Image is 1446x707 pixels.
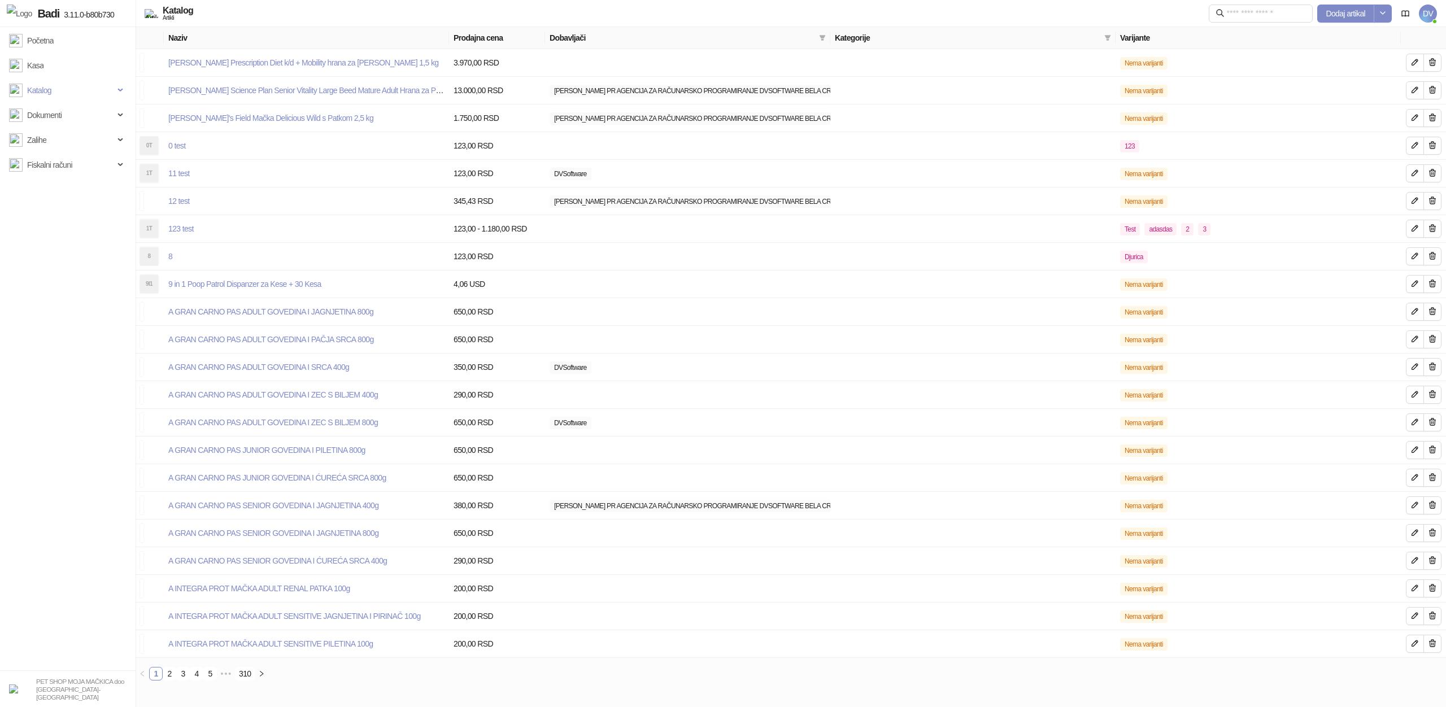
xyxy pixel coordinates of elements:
[145,9,158,18] img: Artikli
[819,34,826,41] span: filter
[168,280,321,289] a: 9 in 1 Poop Patrol Dispanzer za Kese + 30 Kesa
[236,667,254,680] a: 310
[449,27,545,49] th: Prodajna cena
[1120,361,1168,374] span: Nema varijanti
[1120,610,1168,623] span: Nema varijanti
[1104,34,1111,41] span: filter
[1120,500,1168,512] span: Nema varijanti
[449,437,545,464] td: 650,00 RSD
[164,187,449,215] td: 12 test
[168,58,439,67] a: [PERSON_NAME] Prescription Diet k/d + Mobility hrana za [PERSON_NAME] 1,5 kg
[27,104,62,126] span: Dokumenti
[190,667,203,680] li: 4
[1120,334,1168,346] span: Nema varijanti
[1120,638,1168,651] span: Nema varijanti
[449,326,545,353] td: 650,00 RSD
[449,104,545,132] td: 1.750,00 RSD
[164,104,449,132] td: Sam's Field Mačka Delicious Wild s Patkom 2,5 kg
[449,630,545,658] td: 200,00 RSD
[550,85,847,97] span: [PERSON_NAME] PR AGENCIJA ZA RAČUNARSKO PROGRAMIRANJE DVSOFTWARE BELA CRKVA
[27,154,72,176] span: Fiskalni računi
[1120,472,1168,485] span: Nema varijanti
[1120,527,1168,540] span: Nema varijanti
[550,417,591,429] span: DVSoftware
[550,112,847,125] span: [PERSON_NAME] PR AGENCIJA ZA RAČUNARSKO PROGRAMIRANJE DVSOFTWARE BELA CRKVA
[136,667,149,680] li: Prethodna strana
[217,667,235,680] li: Sledećih 5 Strana
[168,141,185,150] a: 0 test
[258,670,265,677] span: right
[217,667,235,680] span: •••
[203,667,217,680] li: 5
[550,195,847,208] span: [PERSON_NAME] PR AGENCIJA ZA RAČUNARSKO PROGRAMIRANJE DVSOFTWARE BELA CRKVA
[1102,29,1113,46] span: filter
[136,667,149,680] button: left
[168,114,373,123] a: [PERSON_NAME]'s Field Mačka Delicious Wild s Patkom 2,5 kg
[9,684,18,693] img: 64x64-companyLogo-b2da54f3-9bca-40b5-bf51-3603918ec158.png
[1120,251,1148,263] span: Djurica
[550,32,815,44] span: Dobavljači
[168,639,373,648] a: A INTEGRA PROT MAČKA ADULT SENSITIVE PILETINA 100g
[168,335,374,344] a: A GRAN CARNO PAS ADULT GOVEDINA I PAČJA SRCA 800g
[140,275,158,293] div: 9I1
[163,667,176,680] a: 2
[168,612,421,621] a: A INTEGRA PROT MAČKA ADULT SENSITIVE JAGNJETINA I PIRINAČ 100g
[1120,57,1168,69] span: Nema varijanti
[449,464,545,492] td: 650,00 RSD
[168,224,194,233] a: 123 test
[9,54,43,77] a: Kasa
[550,361,591,374] span: DVSoftware
[168,556,387,565] a: A GRAN CARNO PAS SENIOR GOVEDINA I ĆUREĆA SRCA 400g
[1120,140,1139,152] span: 123
[1317,5,1375,23] button: Dodaj artikal
[7,5,32,23] img: Logo
[449,187,545,215] td: 345,43 RSD
[449,132,545,160] td: 123,00 RSD
[168,446,365,455] a: A GRAN CARNO PAS JUNIOR GOVEDINA I PILETINA 800g
[168,529,378,538] a: A GRAN CARNO PAS SENIOR GOVEDINA I JAGNJETINA 800g
[164,77,449,104] td: Hill's Science Plan Senior Vitality Large Beed Mature Adult Hrana za Pse sa Piletinom i Pirinčem ...
[449,77,545,104] td: 13.000,00 RSD
[449,409,545,437] td: 650,00 RSD
[163,667,176,680] li: 2
[1120,112,1168,125] span: Nema varijanti
[1120,223,1140,235] span: Test
[550,168,591,180] span: DVSoftware
[149,667,163,680] li: 1
[449,492,545,520] td: 380,00 RSD
[27,79,51,102] span: Katalog
[545,27,830,49] th: Dobavljači
[1120,306,1168,318] span: Nema varijanti
[1198,223,1210,235] span: 3
[1120,168,1168,180] span: Nema varijanti
[817,29,828,46] span: filter
[164,298,449,326] td: A GRAN CARNO PAS ADULT GOVEDINA I JAGNJETINA 800g
[1116,27,1401,49] th: Varijante
[835,32,1100,44] span: Kategorije
[168,197,190,206] a: 12 test
[1144,223,1177,235] span: adasdas
[168,473,386,482] a: A GRAN CARNO PAS JUNIOR GOVEDINA I ĆUREĆA SRCA 800g
[164,243,449,270] td: 8
[1120,444,1168,457] span: Nema varijanti
[449,603,545,630] td: 200,00 RSD
[168,501,378,510] a: A GRAN CARNO PAS SENIOR GOVEDINA I JAGNJETINA 400g
[164,381,449,409] td: A GRAN CARNO PAS ADULT GOVEDINA I ZEC S BILJEM 400g
[449,381,545,409] td: 290,00 RSD
[1419,5,1437,23] span: DV
[168,363,349,372] a: A GRAN CARNO PAS ADULT GOVEDINA I SRCA 400g
[168,86,534,95] a: [PERSON_NAME] Science Plan Senior Vitality Large Beed Mature Adult Hrana za Pse sa Piletinom i Pi...
[164,270,449,298] td: 9 in 1 Poop Patrol Dispanzer za Kese + 30 Kesa
[1120,417,1168,429] span: Nema varijanti
[1120,85,1168,97] span: Nema varijanti
[190,667,203,680] a: 4
[449,575,545,603] td: 200,00 RSD
[168,390,378,399] a: A GRAN CARNO PAS ADULT GOVEDINA I ZEC S BILJEM 400g
[164,353,449,381] td: A GRAN CARNO PAS ADULT GOVEDINA I SRCA 400g
[36,678,124,701] small: PET SHOP MOJA MAČKICA doo [GEOGRAPHIC_DATA]-[GEOGRAPHIC_DATA]
[168,252,172,261] a: 8
[164,132,449,160] td: 0 test
[449,520,545,547] td: 650,00 RSD
[255,667,268,680] button: right
[1120,583,1168,595] span: Nema varijanti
